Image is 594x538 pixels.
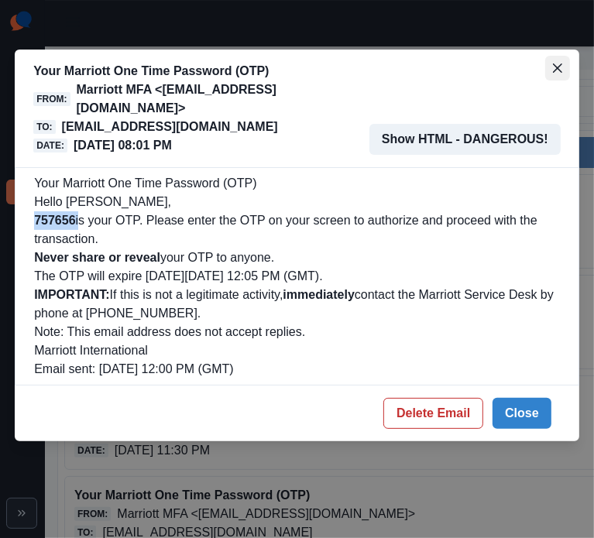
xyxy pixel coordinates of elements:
[34,288,109,301] b: IMPORTANT:
[34,248,560,267] p: your OTP to anyone.
[33,62,369,81] p: Your Marriott One Time Password (OTP)
[34,214,75,227] b: 757656
[383,398,483,429] button: Delete Email
[74,136,172,155] p: [DATE] 08:01 PM
[34,323,560,341] p: Note: This email address does not accept replies.
[283,288,354,301] b: immediately
[62,118,278,136] p: [EMAIL_ADDRESS][DOMAIN_NAME]
[34,174,560,379] div: Your Marriott One Time Password (OTP)
[34,251,160,264] b: Never share or reveal
[34,360,560,379] p: Email sent: [DATE] 12:00 PM (GMT)
[493,398,551,429] button: Close
[34,193,560,211] p: Hello [PERSON_NAME],
[77,81,370,118] p: Marriott MFA <[EMAIL_ADDRESS][DOMAIN_NAME]>
[369,124,561,155] button: Show HTML - DANGEROUS!
[33,139,67,152] span: Date:
[34,211,560,248] p: is your OTP. Please enter the OTP on your screen to authorize and proceed with the transaction.
[34,286,560,323] p: If this is not a legitimate activity, contact the Marriott Service Desk by phone at [PHONE_NUMBER].
[33,92,70,106] span: From:
[545,56,570,81] button: Close
[34,341,560,360] p: Marriott International
[34,267,560,286] p: The OTP will expire [DATE][DATE] 12:05 PM (GMT).
[33,120,55,134] span: To:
